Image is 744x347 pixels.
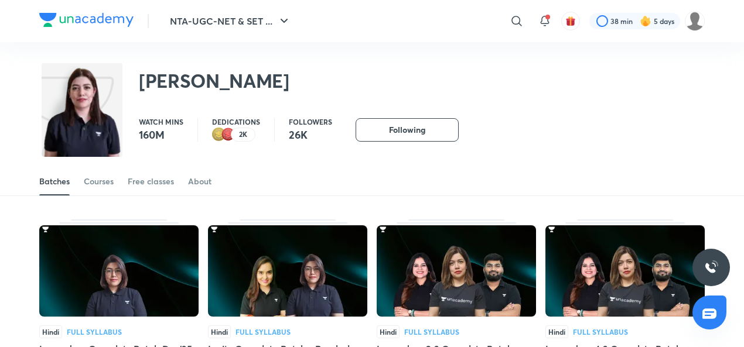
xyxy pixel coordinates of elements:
[212,128,226,142] img: educator badge2
[188,167,211,195] a: About
[289,118,332,125] p: Followers
[42,66,122,188] img: class
[39,225,199,317] img: Thumbnail
[139,118,183,125] p: Watch mins
[212,118,260,125] p: Dedications
[139,128,183,142] p: 160M
[67,328,122,335] div: Full Syllabus
[573,328,628,335] div: Full Syllabus
[685,11,705,31] img: ranjini
[640,15,651,27] img: streak
[356,118,459,142] button: Following
[389,124,425,136] span: Following
[208,325,231,338] span: Hindi
[128,176,174,187] div: Free classes
[704,260,718,274] img: ttu
[139,69,289,92] h2: [PERSON_NAME]
[84,176,114,187] div: Courses
[377,225,536,317] img: Thumbnail
[239,130,247,139] p: 2K
[561,12,580,30] button: avatar
[545,225,705,317] img: Thumbnail
[39,13,134,30] a: Company Logo
[188,176,211,187] div: About
[39,167,70,195] a: Batches
[289,128,332,142] p: 26K
[404,328,459,335] div: Full Syllabus
[39,176,70,187] div: Batches
[545,325,568,338] span: Hindi
[221,128,236,142] img: educator badge1
[39,13,134,27] img: Company Logo
[377,325,400,338] span: Hindi
[163,9,298,33] button: NTA-UGC-NET & SET ...
[39,325,62,338] span: Hindi
[84,167,114,195] a: Courses
[236,328,291,335] div: Full Syllabus
[128,167,174,195] a: Free classes
[208,225,367,317] img: Thumbnail
[565,16,576,26] img: avatar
